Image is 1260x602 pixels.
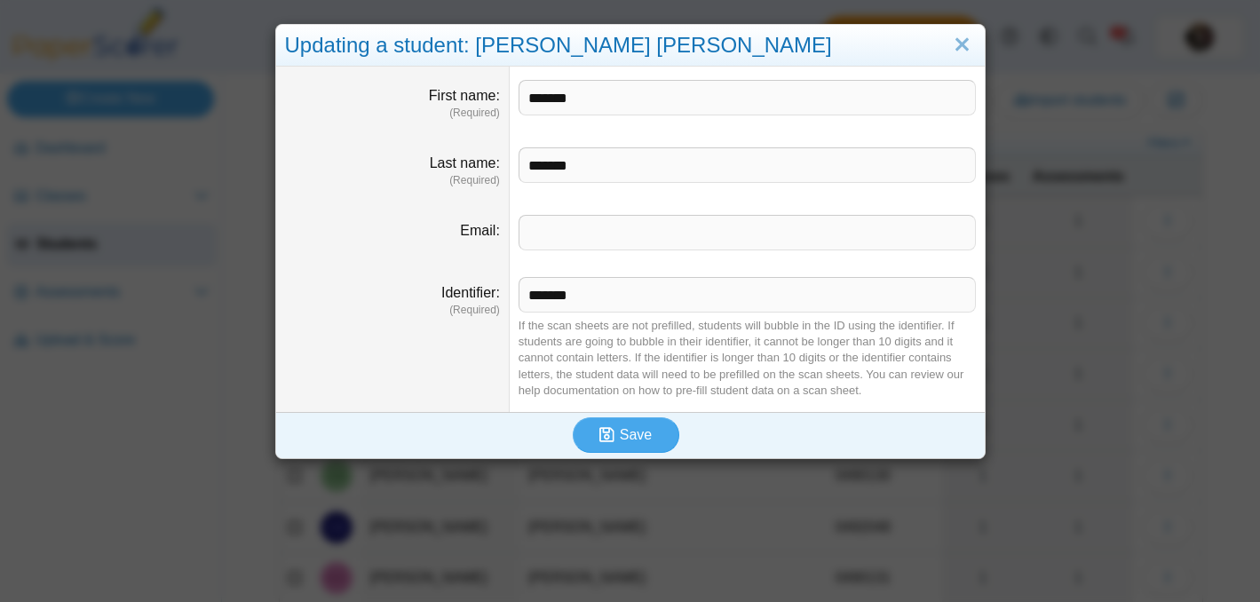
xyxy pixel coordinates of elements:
[276,25,985,67] div: Updating a student: [PERSON_NAME] [PERSON_NAME]
[285,173,500,188] dfn: (Required)
[285,106,500,121] dfn: (Required)
[519,318,976,399] div: If the scan sheets are not prefilled, students will bubble in the ID using the identifier. If stu...
[441,285,500,300] label: Identifier
[573,417,679,453] button: Save
[620,427,652,442] span: Save
[429,88,500,103] label: First name
[430,155,500,170] label: Last name
[460,223,499,238] label: Email
[948,30,976,60] a: Close
[285,303,500,318] dfn: (Required)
